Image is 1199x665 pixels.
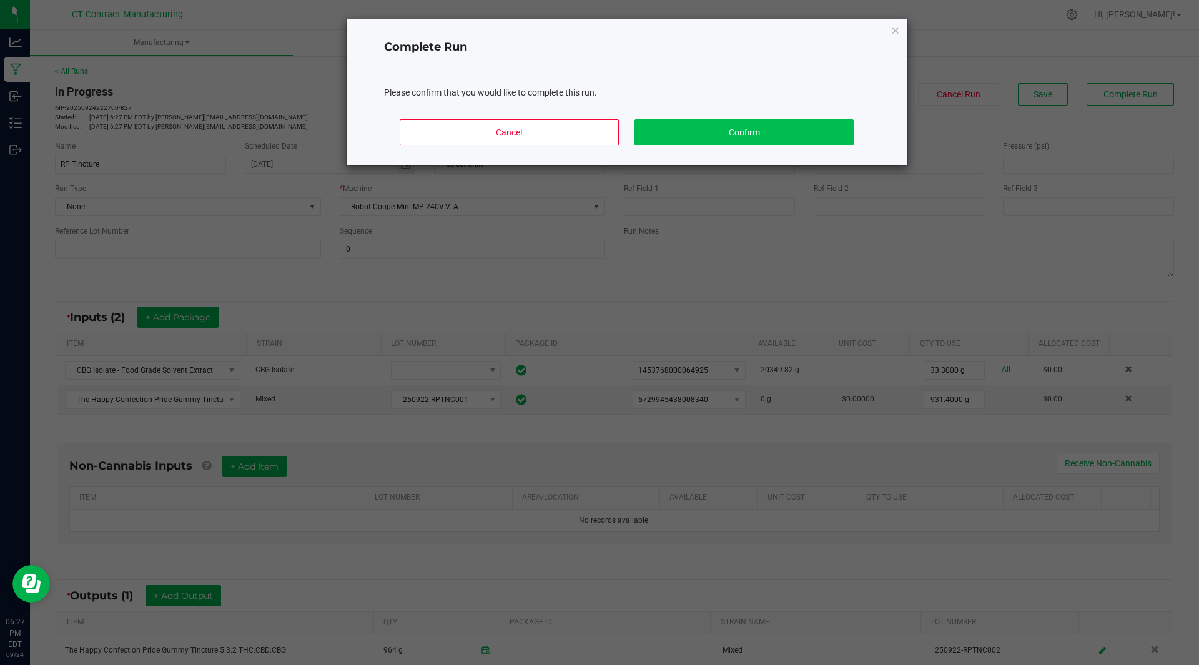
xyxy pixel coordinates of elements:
[384,39,870,56] h4: Complete Run
[891,22,900,37] button: Close
[400,119,618,145] button: Cancel
[634,119,853,145] button: Confirm
[384,86,870,99] div: Please confirm that you would like to complete this run.
[12,565,50,603] iframe: Resource center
